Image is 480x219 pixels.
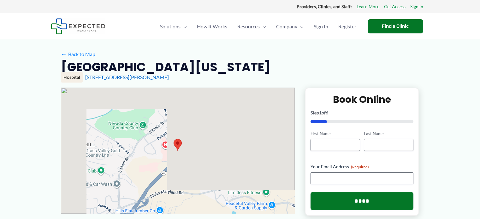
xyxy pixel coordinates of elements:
label: Last Name [364,131,413,137]
a: ResourcesMenu Toggle [232,15,271,37]
a: SolutionsMenu Toggle [155,15,192,37]
img: Expected Healthcare Logo - side, dark font, small [51,18,105,34]
span: Register [338,15,356,37]
span: (Required) [351,164,369,169]
span: Menu Toggle [181,15,187,37]
a: Find a Clinic [368,19,423,33]
span: ← [61,51,67,57]
nav: Primary Site Navigation [155,15,361,37]
span: How It Works [197,15,227,37]
span: Company [276,15,297,37]
a: Register [333,15,361,37]
label: First Name [311,131,360,137]
h2: Book Online [311,93,414,106]
a: Learn More [357,3,379,11]
h2: [GEOGRAPHIC_DATA][US_STATE] [61,59,270,75]
span: Menu Toggle [297,15,304,37]
span: Menu Toggle [260,15,266,37]
div: Hospital [61,72,83,83]
strong: Providers, Clinics, and Staff: [297,4,352,9]
a: CompanyMenu Toggle [271,15,309,37]
a: How It Works [192,15,232,37]
span: Solutions [160,15,181,37]
a: [STREET_ADDRESS][PERSON_NAME] [85,74,169,80]
p: Step of [311,111,414,115]
a: Get Access [384,3,406,11]
span: Resources [237,15,260,37]
span: Sign In [314,15,328,37]
span: 1 [319,110,322,115]
a: Sign In [309,15,333,37]
a: ←Back to Map [61,49,95,59]
label: Your Email Address [311,164,414,170]
span: 6 [326,110,328,115]
a: Sign In [410,3,423,11]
